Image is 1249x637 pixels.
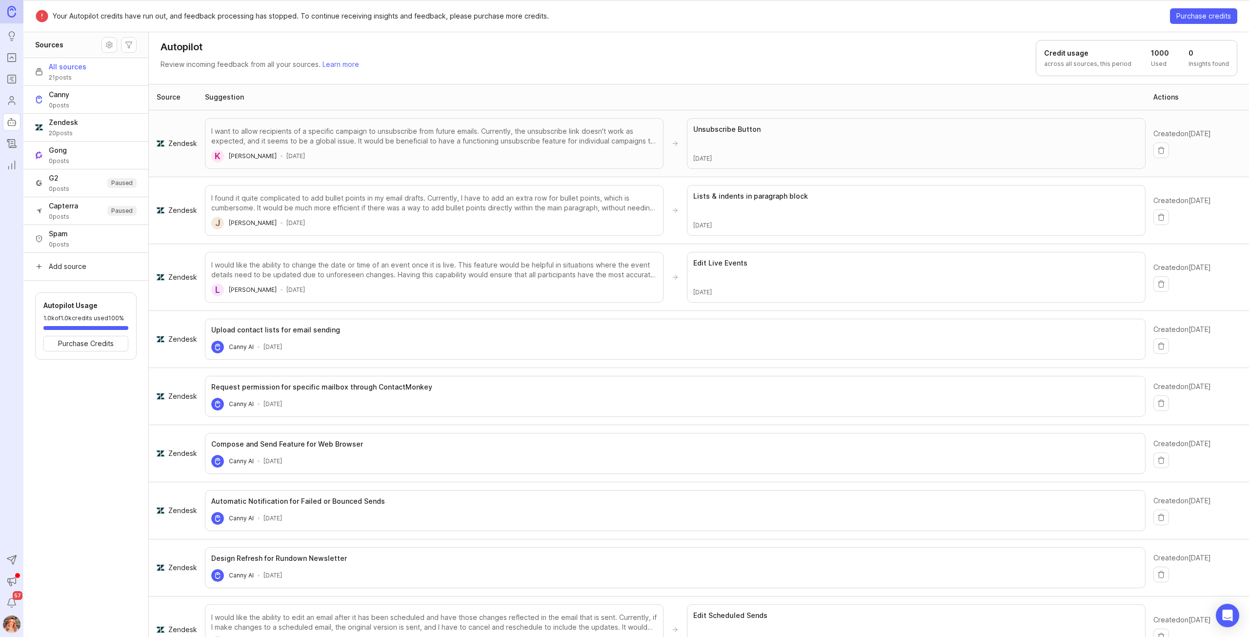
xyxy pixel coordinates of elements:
a: Canny AICanny AI [211,569,254,582]
h3: Design Refresh for Rundown Newsletter [211,554,347,563]
img: zendesk [157,392,164,400]
img: zendesk [157,273,164,281]
div: K [211,150,224,163]
span: 0 posts [49,241,69,248]
button: All sources21posts [23,58,148,85]
span: Zendesk [49,118,78,127]
a: Roadmaps [3,70,20,88]
span: Canny AI [229,400,254,408]
time: [DATE] [263,514,282,522]
div: Suggestion [205,92,244,102]
span: [PERSON_NAME] [229,219,277,226]
span: Zendesk [168,139,197,148]
span: 20 posts [49,129,78,137]
a: Design Refresh for Rundown NewsletterCanny AICanny AI[DATE] [205,547,1146,588]
button: G2G20postsPaused [23,169,148,197]
div: Source [157,92,181,102]
button: ZendeskZendesk20posts [23,113,148,141]
button: Delete idea [1153,452,1169,468]
span: Created on [DATE] [1153,263,1211,272]
span: Created on [DATE] [1153,325,1211,334]
a: Learn more [322,60,359,68]
button: Autopilot filters [121,37,137,53]
span: Canny [49,90,69,100]
time: [DATE] [286,152,305,160]
a: Canny AICanny AI [211,341,254,353]
a: Lists & indents in paragraph block[DATE] [687,185,1146,236]
span: Zendesk [168,506,197,515]
span: Created on [DATE] [1153,615,1211,625]
button: Delete idea [1153,510,1169,525]
div: J [211,217,224,229]
a: Changelog [3,135,20,152]
button: Purchase Credits [43,336,128,351]
a: Request permission for specific mailbox through ContactMonkeyCanny AICanny AI[DATE] [205,376,1146,417]
button: Source settings [101,37,117,53]
img: zendesk [157,564,164,572]
time: [DATE] [286,286,305,294]
div: Open Intercom Messenger [1216,604,1239,627]
a: Canny AICanny AI [211,455,254,468]
a: Canny AICanny AI [211,398,254,411]
p: Review incoming feedback from all your sources. [161,60,359,69]
button: Delete idea [1153,338,1169,354]
span: Created on [DATE] [1153,129,1211,139]
span: Zendesk [168,391,197,401]
img: Canny AI [211,341,224,353]
span: 0 posts [49,102,69,109]
h1: Credit usage [1044,48,1131,58]
time: [DATE] [693,222,712,229]
h3: Upload contact lists for email sending [211,325,340,335]
button: Delete idea [1153,567,1169,582]
h3: Edit Scheduled Sends [693,611,767,620]
button: Spam0posts [23,225,148,252]
span: Created on [DATE] [1153,196,1211,205]
img: Zendesk [35,123,43,131]
h1: 1000 [1151,48,1169,58]
h3: Compose and Send Feature for Web Browser [211,439,363,449]
span: Created on [DATE] [1153,496,1211,506]
span: [PERSON_NAME] [229,152,277,160]
img: G2 [35,179,43,187]
time: [DATE] [263,457,282,465]
img: zendesk [157,335,164,343]
a: Users [3,92,20,109]
span: Spam [49,229,69,239]
img: Canny Home [7,6,16,17]
button: Add source [23,252,148,280]
h6: Autopilot Usage [43,301,128,310]
a: Edit Live Events[DATE] [687,252,1146,303]
a: J[PERSON_NAME] [211,217,277,229]
span: Created on [DATE] [1153,553,1211,563]
span: Canny AI [229,572,254,579]
div: I found it quite complicated to add bullet points in my email drafts. Currently, I have to add an... [211,193,657,213]
h3: Edit Live Events [693,258,747,268]
span: Zendesk [168,272,197,282]
span: 0 posts [49,157,69,165]
span: Canny AI [229,457,254,465]
span: Zendesk [168,563,197,573]
button: GongGong0posts [23,141,148,169]
button: Delete insight [1153,209,1169,225]
span: Capterra [49,201,78,211]
time: [DATE] [693,155,712,163]
img: zendesk [157,206,164,214]
time: [DATE] [263,572,282,579]
span: All sources [49,62,86,72]
span: Zendesk [168,334,197,344]
p: 1.0k of 1.0k credits used 100% [43,314,128,322]
p: Insights found [1189,60,1229,68]
span: Gong [49,145,69,155]
span: Add source [49,262,86,271]
span: 21 posts [49,74,86,82]
span: Purchase credits [1176,11,1231,21]
p: Used [1151,60,1169,68]
img: Canny AI [211,569,224,582]
span: Zendesk [168,625,197,635]
button: CapterraCapterra0postsPaused [23,197,148,225]
span: 57 [13,591,22,600]
h3: Lists & indents in paragraph block [693,191,808,201]
img: Capterra [35,207,43,215]
p: Your Autopilot credits have run out, and feedback processing has stopped. To continue receiving i... [53,11,549,21]
img: Canny [35,96,43,103]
